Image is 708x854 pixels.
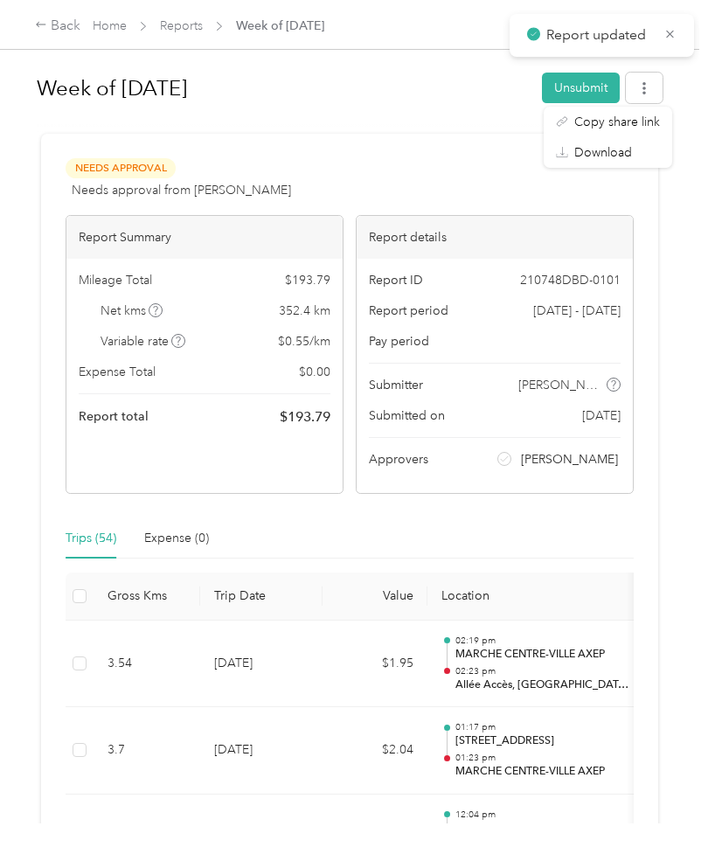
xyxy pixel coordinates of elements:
[280,406,330,427] span: $ 193.79
[574,113,660,131] span: Copy share link
[357,216,633,259] div: Report details
[520,271,621,289] span: 210748DBD-0101
[93,18,127,33] a: Home
[574,143,632,162] span: Download
[518,376,604,394] span: [PERSON_NAME]
[455,809,632,821] p: 12:04 pm
[455,733,632,749] p: [STREET_ADDRESS]
[278,332,330,351] span: $ 0.55 / km
[279,302,330,320] span: 352.4 km
[427,573,646,621] th: Location
[144,529,209,548] div: Expense (0)
[66,216,343,259] div: Report Summary
[200,707,323,795] td: [DATE]
[37,67,530,109] h1: Week of September 22 2025
[369,406,445,425] span: Submitted on
[455,647,632,663] p: MARCHE CENTRE-VILLE AXEP
[94,573,200,621] th: Gross Kms
[79,271,152,289] span: Mileage Total
[200,573,323,621] th: Trip Date
[546,24,651,46] p: Report updated
[455,821,632,837] p: Maison
[533,302,621,320] span: [DATE] - [DATE]
[455,635,632,647] p: 02:19 pm
[323,621,427,708] td: $1.95
[79,363,156,381] span: Expense Total
[455,677,632,693] p: Allée Accès, [GEOGRAPHIC_DATA], [GEOGRAPHIC_DATA], [GEOGRAPHIC_DATA]
[369,450,428,469] span: Approvers
[66,158,176,178] span: Needs Approval
[323,573,427,621] th: Value
[101,332,186,351] span: Variable rate
[299,363,330,381] span: $ 0.00
[455,752,632,764] p: 01:23 pm
[200,621,323,708] td: [DATE]
[236,17,324,35] span: Week of [DATE]
[521,450,618,469] span: [PERSON_NAME]
[582,406,621,425] span: [DATE]
[369,271,423,289] span: Report ID
[94,707,200,795] td: 3.7
[455,764,632,780] p: MARCHE CENTRE-VILLE AXEP
[323,707,427,795] td: $2.04
[79,407,149,426] span: Report total
[101,302,163,320] span: Net kms
[160,18,203,33] a: Reports
[369,332,429,351] span: Pay period
[35,16,80,37] div: Back
[610,756,708,854] iframe: Everlance-gr Chat Button Frame
[285,271,330,289] span: $ 193.79
[369,376,423,394] span: Submitter
[542,73,620,103] button: Unsubmit
[72,181,291,199] span: Needs approval from [PERSON_NAME]
[66,529,116,548] div: Trips (54)
[455,665,632,677] p: 02:23 pm
[369,302,448,320] span: Report period
[455,721,632,733] p: 01:17 pm
[94,621,200,708] td: 3.54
